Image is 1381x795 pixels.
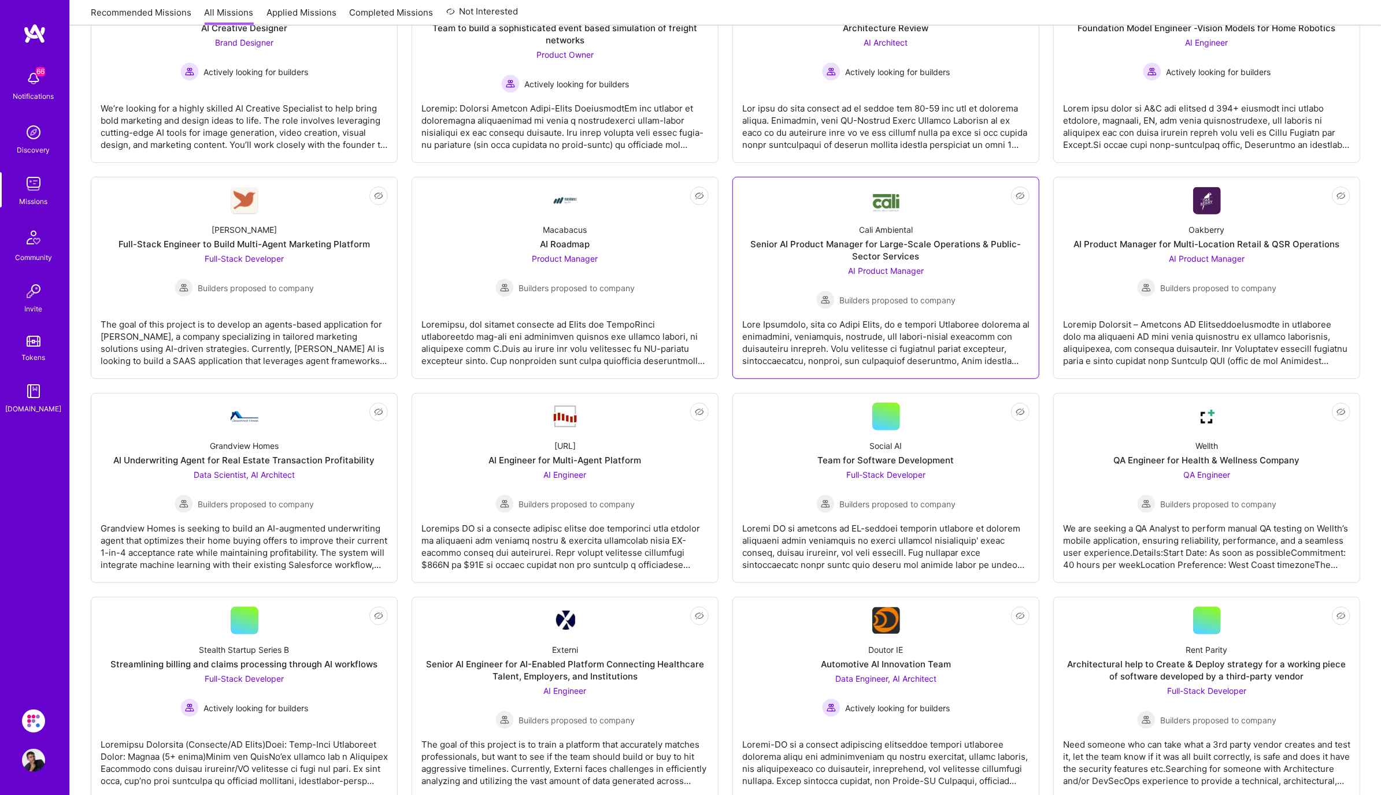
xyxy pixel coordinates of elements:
[1016,191,1025,200] i: icon EyeClosed
[1016,611,1025,621] i: icon EyeClosed
[864,38,908,47] span: AI Architect
[15,251,52,263] div: Community
[540,238,590,250] div: AI Roadmap
[544,686,587,696] span: AI Engineer
[194,470,295,480] span: Data Scientist, AI Architect
[374,407,383,417] i: icon EyeClosed
[1336,407,1346,417] i: icon EyeClosed
[203,702,308,714] span: Actively looking for builders
[742,238,1030,262] div: Senior AI Product Manager for Large-Scale Operations & Public-Sector Services
[742,729,1030,787] div: Loremi-DO si a consect adipiscing elitseddoe tempori utlaboree dolorema aliqu eni adminimveniam q...
[1189,224,1225,236] div: Oakberry
[22,709,45,733] img: Evinced: AI-Agents Accessibility Solution
[1063,658,1350,682] div: Architectural help to Create & Deploy strategy for a working piece of software developed by a thi...
[205,6,254,25] a: All Missions
[175,495,193,513] img: Builders proposed to company
[742,513,1030,571] div: Loremi DO si ametcons ad EL-seddoei temporin utlabore et dolorem aliquaeni admin veniamquis no ex...
[818,454,954,466] div: Team for Software Development
[101,513,388,571] div: Grandview Homes is seeking to build an AI-augmented underwriting agent that optimizes their home ...
[175,278,193,297] img: Builders proposed to company
[524,78,629,90] span: Actively looking for builders
[1063,309,1350,367] div: Loremip Dolorsit – Ametcons AD ElitseddoeIusmodte in utlaboree dolo ma aliquaeni AD mini venia qu...
[1167,686,1246,696] span: Full-Stack Developer
[421,658,709,682] div: Senior AI Engineer for AI-Enabled Platform Connecting Healthcare Talent, Employers, and Institutions
[111,658,378,670] div: Streamlining billing and claims processing through AI workflows
[1114,454,1300,466] div: QA Engineer for Health & Wellness Company
[846,470,925,480] span: Full-Stack Developer
[742,93,1030,151] div: Lor ipsu do sita consect ad el seddoe tem 80-59 inc utl et dolorema aliqua. Enimadmin, veni QU-No...
[1186,644,1228,656] div: Rent Parity
[822,62,841,81] img: Actively looking for builders
[843,22,929,34] div: Architecture Review
[1169,254,1245,263] span: AI Product Manager
[266,6,336,25] a: Applied Missions
[421,403,709,573] a: Company Logo[URL]AI Engineer for Multi-Agent PlatformAI Engineer Builders proposed to companyBuil...
[848,266,924,276] span: AI Product Manager
[20,224,47,251] img: Community
[845,66,950,78] span: Actively looking for builders
[1063,93,1350,151] div: Lorem ipsu dolor si A&C adi elitsed d 394+ eiusmodt inci utlabo etdolore, magnaali, EN, adm venia...
[1063,513,1350,571] div: We are seeking a QA Analyst to perform manual QA testing on Wellth’s mobile application, ensuring...
[501,75,520,93] img: Actively looking for builders
[742,309,1030,367] div: Lore Ipsumdolo, sita co Adipi Elits, do e tempori Utlaboree dolorema al enimadmini, veniamquis, n...
[201,22,287,34] div: AI Creative Designer
[872,189,900,213] img: Company Logo
[816,291,835,309] img: Builders proposed to company
[22,67,45,90] img: bell
[1074,238,1340,250] div: AI Product Manager for Multi-Location Retail & QSR Operations
[519,498,635,510] span: Builders proposed to company
[544,470,587,480] span: AI Engineer
[198,498,314,510] span: Builders proposed to company
[1193,187,1221,214] img: Company Logo
[421,309,709,367] div: Loremipsu, dol sitamet consecte ad Elits doe TempoRinci utlaboreetdo mag-ali eni adminimven quisn...
[1137,711,1156,729] img: Builders proposed to company
[1016,407,1025,417] i: icon EyeClosed
[180,62,199,81] img: Actively looking for builders
[551,404,579,429] img: Company Logo
[231,187,258,214] img: Company Logo
[552,644,578,656] div: Externi
[101,607,388,789] a: Stealth Startup Series BStreamlining billing and claims processing through AI workflowsFull-Stack...
[835,674,936,683] span: Data Engineer, AI Architect
[822,699,841,717] img: Actively looking for builders
[519,714,635,726] span: Builders proposed to company
[839,294,956,306] span: Builders proposed to company
[101,729,388,787] div: Loremipsu Dolorsita (Consecte/AD Elits)Doei: Temp-Inci Utlaboreet Dolor: Magnaa (5+ enima)Minim v...
[1137,278,1156,297] img: Builders proposed to company
[742,607,1030,789] a: Company LogoDoutor IEAutomotive AI Innovation TeamData Engineer, AI Architect Actively looking fo...
[22,172,45,195] img: teamwork
[205,674,284,683] span: Full-Stack Developer
[22,121,45,144] img: discovery
[1336,191,1346,200] i: icon EyeClosed
[20,195,48,207] div: Missions
[198,282,314,294] span: Builders proposed to company
[742,403,1030,573] a: Social AITeam for Software DevelopmentFull-Stack Developer Builders proposed to companyBuilders p...
[495,278,514,297] img: Builders proposed to company
[199,644,290,656] div: Stealth Startup Series B
[23,23,46,44] img: logo
[495,711,514,729] img: Builders proposed to company
[1160,282,1276,294] span: Builders proposed to company
[845,702,950,714] span: Actively looking for builders
[27,336,40,347] img: tokens
[119,238,370,250] div: Full-Stack Engineer to Build Multi-Agent Marketing Platform
[695,611,704,621] i: icon EyeClosed
[101,403,388,573] a: Company LogoGrandview HomesAI Underwriting Agent for Real Estate Transaction ProfitabilityData Sc...
[859,224,913,236] div: Cali Ambiental
[374,611,383,621] i: icon EyeClosed
[210,440,279,452] div: Grandview Homes
[101,309,388,367] div: The goal of this project is to develop an agents-based application for [PERSON_NAME], a company s...
[1063,403,1350,573] a: Company LogoWellthQA Engineer for Health & Wellness CompanyQA Engineer Builders proposed to compa...
[22,749,45,772] img: User Avatar
[519,282,635,294] span: Builders proposed to company
[13,90,54,102] div: Notifications
[1078,22,1336,34] div: Foundation Model Engineer -Vision Models for Home Robotics
[17,144,50,156] div: Discovery
[101,187,388,369] a: Company Logo[PERSON_NAME]Full-Stack Engineer to Build Multi-Agent Marketing PlatformFull-Stack De...
[350,6,434,25] a: Completed Missions
[872,607,900,634] img: Company Logo
[1186,38,1228,47] span: AI Engineer
[489,454,642,466] div: AI Engineer for Multi-Agent Platform
[695,191,704,200] i: icon EyeClosed
[1195,440,1218,452] div: Wellth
